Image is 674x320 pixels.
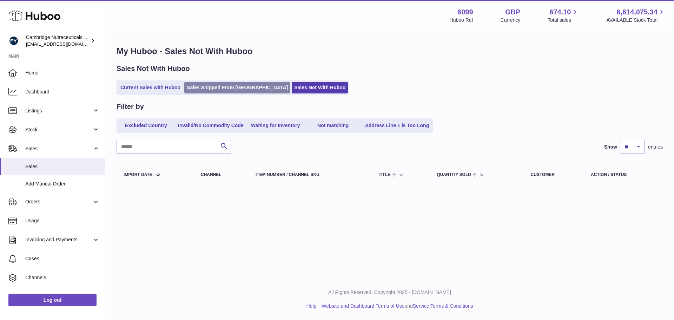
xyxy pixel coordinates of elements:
span: Sales [25,145,92,152]
a: 6,614,075.34 AVAILABLE Stock Total [606,7,666,24]
span: Import date [124,172,152,177]
span: Total sales [548,17,579,24]
span: [EMAIL_ADDRESS][DOMAIN_NAME] [26,41,103,47]
span: Add Manual Order [25,181,100,187]
a: Service Terms & Conditions [413,303,473,309]
span: AVAILABLE Stock Total [606,17,666,24]
span: Stock [25,126,92,133]
div: Channel [201,172,242,177]
div: Cambridge Nutraceuticals Ltd [26,34,89,47]
div: Action / Status [591,172,656,177]
span: Dashboard [25,89,100,95]
span: Title [379,172,390,177]
span: Home [25,70,100,76]
span: Sales [25,163,100,170]
a: Log out [8,294,97,306]
label: Show [604,144,617,150]
span: entries [648,144,663,150]
span: Quantity Sold [437,172,471,177]
strong: GBP [505,7,520,17]
a: 674.10 Total sales [548,7,579,24]
span: 674.10 [549,7,571,17]
h2: Sales Not With Huboo [117,64,190,73]
div: Currency [501,17,521,24]
span: Usage [25,217,100,224]
a: Invalid/No Commodity Code [176,120,246,131]
a: Sales Shipped From [GEOGRAPHIC_DATA] [184,82,290,93]
a: Address Line 1 is Too Long [363,120,432,131]
a: Not matching [305,120,361,131]
span: Invoicing and Payments [25,236,92,243]
a: Waiting for Inventory [247,120,304,131]
span: Channels [25,274,100,281]
li: and [319,303,473,309]
a: Current Sales with Huboo [118,82,183,93]
div: Huboo Ref [450,17,473,24]
h2: Filter by [117,102,144,111]
strong: 6099 [457,7,473,17]
h1: My Huboo - Sales Not With Huboo [117,46,663,57]
span: Cases [25,255,100,262]
span: 6,614,075.34 [616,7,658,17]
p: All Rights Reserved. Copyright 2025 - [DOMAIN_NAME] [111,289,668,296]
div: Customer [531,172,577,177]
span: Listings [25,107,92,114]
img: huboo@camnutra.com [8,35,19,46]
a: Website and Dashboard Terms of Use [322,303,404,309]
div: Item Number / Channel SKU [256,172,365,177]
a: Help [306,303,317,309]
a: Sales Not With Huboo [292,82,348,93]
span: Orders [25,198,92,205]
a: Excluded Country [118,120,174,131]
